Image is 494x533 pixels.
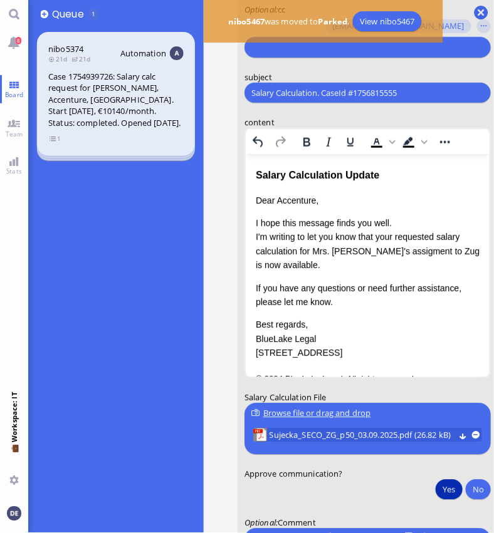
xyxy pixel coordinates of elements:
[10,61,234,118] p: I hope this message finds you well. I'm writing to let you know that your requested salary calcul...
[50,133,62,144] span: view 1 items
[270,429,455,443] a: View Sujecka_SECO_ZG_p50_03.09.2025.pdf
[248,133,269,151] button: Undo
[16,37,21,44] span: 8
[244,393,327,404] span: Salary Calculation File
[10,219,171,229] small: © 2024 BlueLake Legal. All rights reserved.
[3,130,26,138] span: Team
[10,13,234,231] body: Rich Text Area. Press ALT-0 for help.
[3,167,25,175] span: Stats
[251,407,484,420] div: Browse file or drag and drop
[41,10,49,18] button: Add
[2,90,26,99] span: Board
[244,517,276,529] span: Optional
[244,517,278,529] em: :
[353,11,422,31] a: View nibo5467
[48,54,71,63] span: 21d
[10,39,234,53] p: Dear Accenture,
[225,16,354,27] span: was moved to .
[10,127,234,155] p: If you have any questions or need further assistance, please let me know.
[436,480,462,500] button: Yes
[244,468,343,480] span: Approve communication?
[296,133,317,151] button: Bold
[244,116,275,128] span: content
[228,16,265,27] b: nibo5467
[398,133,429,151] div: Background color Black
[340,133,361,151] button: Underline
[48,43,83,54] a: nibo5374
[253,429,483,443] lob-view: Sujecka_SECO_ZG_p50_03.09.2025.pdf (26.82 kB)
[253,429,267,443] img: Sujecka_SECO_ZG_p50_03.09.2025.pdf
[48,71,184,129] div: Case 1754939726: Salary calc request for [PERSON_NAME], Accenture, [GEOGRAPHIC_DATA]. Start [DATE...
[270,429,455,443] span: Sujecka_SECO_ZG_p50_03.09.2025.pdf (26.82 kB)
[246,155,490,377] iframe: Rich Text Area
[9,443,19,471] span: 💼 Workspace: IT
[434,133,456,151] button: Reveal or hide additional toolbar items
[459,432,467,440] button: Download Sujecka_SECO_ZG_p50_03.09.2025.pdf
[366,133,397,151] div: Text color Black
[52,7,88,21] span: Queue
[170,46,184,60] img: Aut
[278,517,316,529] span: Comment
[244,71,272,83] span: subject
[270,133,291,151] button: Redo
[318,133,339,151] button: Italic
[120,48,166,59] span: Automation
[71,54,95,63] span: 21d
[318,16,348,27] b: Parked
[10,13,234,29] div: Salary Calculation Update
[10,163,234,205] p: Best regards, BlueLake Legal [STREET_ADDRESS]
[472,432,480,440] button: remove
[92,9,95,18] span: 1
[7,507,21,520] img: You
[466,480,491,500] button: No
